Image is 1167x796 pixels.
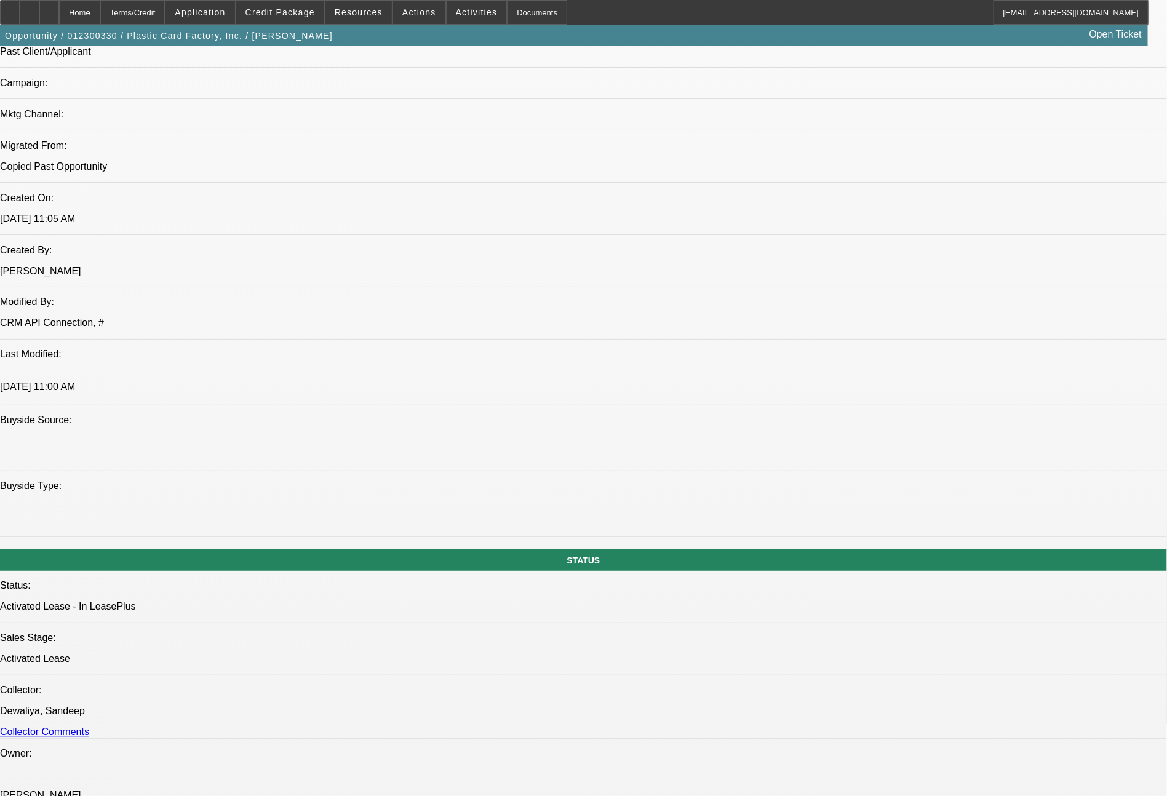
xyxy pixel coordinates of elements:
[335,7,383,17] span: Resources
[1085,24,1147,45] a: Open Ticket
[447,1,507,24] button: Activities
[5,31,333,41] span: Opportunity / 012300330 / Plastic Card Factory, Inc. / [PERSON_NAME]
[325,1,392,24] button: Resources
[567,556,600,566] span: STATUS
[175,7,225,17] span: Application
[245,7,315,17] span: Credit Package
[236,1,324,24] button: Credit Package
[165,1,234,24] button: Application
[402,7,436,17] span: Actions
[393,1,445,24] button: Actions
[456,7,498,17] span: Activities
